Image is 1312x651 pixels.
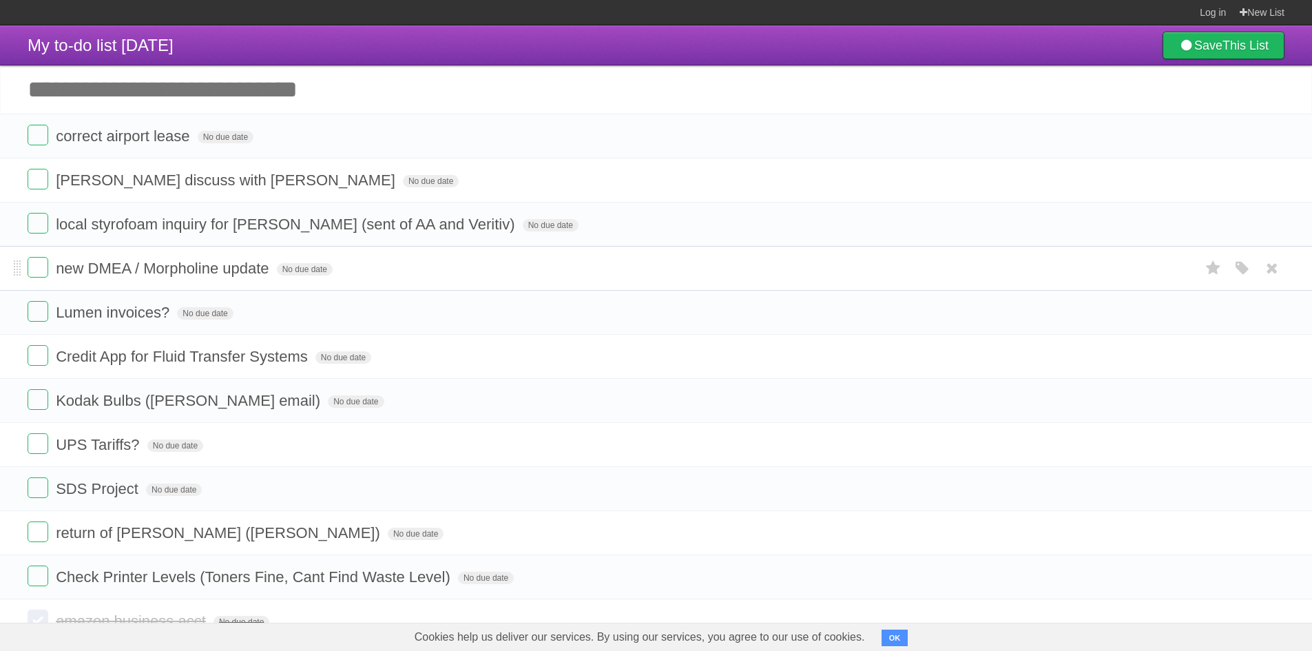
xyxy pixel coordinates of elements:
span: Check Printer Levels (Toners Fine, Cant Find Waste Level) [56,568,454,586]
span: Lumen invoices? [56,304,173,321]
span: Cookies help us deliver our services. By using our services, you agree to our use of cookies. [401,623,879,651]
span: My to-do list [DATE] [28,36,174,54]
span: correct airport lease [56,127,193,145]
label: Done [28,301,48,322]
label: Done [28,213,48,234]
span: No due date [214,616,269,628]
label: Done [28,433,48,454]
span: return of [PERSON_NAME] ([PERSON_NAME]) [56,524,384,541]
label: Done [28,389,48,410]
span: new DMEA / Morpholine update [56,260,272,277]
span: No due date [403,175,459,187]
span: No due date [388,528,444,540]
span: SDS Project [56,480,142,497]
span: No due date [315,351,371,364]
span: No due date [198,131,253,143]
span: amazon business acct [56,612,209,630]
span: No due date [277,263,333,276]
span: No due date [177,307,233,320]
span: No due date [523,219,579,231]
label: Done [28,125,48,145]
label: Done [28,257,48,278]
span: No due date [147,440,203,452]
span: [PERSON_NAME] discuss with [PERSON_NAME] [56,172,399,189]
label: Done [28,521,48,542]
span: Credit App for Fluid Transfer Systems [56,348,311,365]
label: Done [28,345,48,366]
button: OK [882,630,908,646]
span: No due date [458,572,514,584]
span: No due date [328,395,384,408]
label: Done [28,477,48,498]
label: Done [28,169,48,189]
span: local styrofoam inquiry for [PERSON_NAME] (sent of AA and Veritiv) [56,216,518,233]
a: SaveThis List [1163,32,1284,59]
span: No due date [146,484,202,496]
span: Kodak Bulbs ([PERSON_NAME] email) [56,392,324,409]
b: This List [1222,39,1269,52]
label: Star task [1200,257,1227,280]
label: Done [28,566,48,586]
label: Done [28,610,48,630]
span: UPS Tariffs? [56,436,143,453]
